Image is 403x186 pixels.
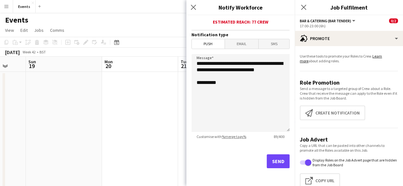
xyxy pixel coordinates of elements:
span: Comms [50,27,64,33]
span: Customise with [191,134,251,139]
h3: Job Advert [300,136,398,143]
span: Edit [20,27,28,33]
label: Display Roles on the Job Advert page that are hidden from the Job Board [311,158,398,167]
div: Estimated reach: 77 crew [191,19,290,25]
div: BST [40,50,46,54]
span: View [5,27,14,33]
a: %merge tags% [222,134,246,139]
a: View [3,26,17,34]
span: Email [225,39,259,49]
span: 89 / 400 [269,134,290,139]
p: Send a message to a targeted group of Crew about a Role. Crew that receive the message can apply ... [300,86,398,100]
h3: Notify Workforce [186,3,295,11]
a: Learn more [300,54,382,63]
span: Tue [181,59,188,65]
span: Jobs [34,27,44,33]
button: Send [267,154,290,168]
span: Week 42 [21,50,37,54]
span: 19 [27,62,36,70]
button: Bar & Catering (Bar Tender) [300,18,356,23]
h3: Notification type [191,32,290,38]
h3: Role Promotion [300,79,398,86]
div: 17:00-23:00 (6h) [300,24,398,28]
div: [DATE] [5,49,20,55]
a: Jobs [32,26,46,34]
button: Create notification [300,106,365,120]
a: Comms [47,26,67,34]
button: Events [13,0,36,13]
span: SMS [259,39,289,49]
span: 20 [104,62,113,70]
a: Edit [18,26,30,34]
h1: Events [5,15,28,25]
p: Copy a URL that can be pasted into other channels to promote all the Roles available on this Job. [300,143,398,153]
h3: Job Fulfilment [295,3,403,11]
p: Use these tools to promote your Roles to Crew. about adding roles. [300,54,398,63]
div: Promote [295,31,403,46]
span: Mon [104,59,113,65]
span: 0/2 [389,18,398,23]
span: Sun [28,59,36,65]
span: Bar & Catering (Bar Tender) [300,18,351,23]
span: 21 [180,62,188,70]
span: Push [192,39,225,49]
